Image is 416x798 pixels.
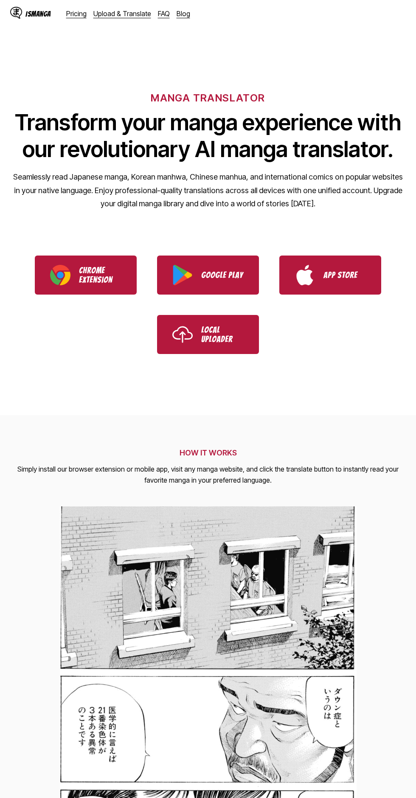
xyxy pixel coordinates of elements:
[201,325,244,344] p: Local Uploader
[13,109,403,163] h1: Transform your manga experience with our revolutionary AI manga translator.
[10,7,22,19] img: IsManga Logo
[13,170,403,211] p: Seamlessly read Japanese manga, Korean manhwa, Chinese manhua, and international comics on popula...
[93,9,151,18] a: Upload & Translate
[172,265,193,285] img: Google Play logo
[158,9,170,18] a: FAQ
[157,256,259,295] a: Download IsManga from Google Play
[10,448,406,457] h2: HOW IT WORKS
[151,92,265,104] h6: MANGA TRANSLATOR
[10,464,406,486] p: Simply install our browser extension or mobile app, visit any manga website, and click the transl...
[157,315,259,354] a: Use IsManga Local Uploader
[10,7,66,20] a: IsManga LogoIsManga
[66,9,87,18] a: Pricing
[279,256,381,295] a: Download IsManga from App Store
[35,256,137,295] a: Download IsManga Chrome Extension
[25,10,51,18] div: IsManga
[295,265,315,285] img: App Store logo
[201,270,244,280] p: Google Play
[177,9,190,18] a: Blog
[50,265,70,285] img: Chrome logo
[323,270,366,280] p: App Store
[172,324,193,345] img: Upload icon
[79,266,121,284] p: Chrome Extension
